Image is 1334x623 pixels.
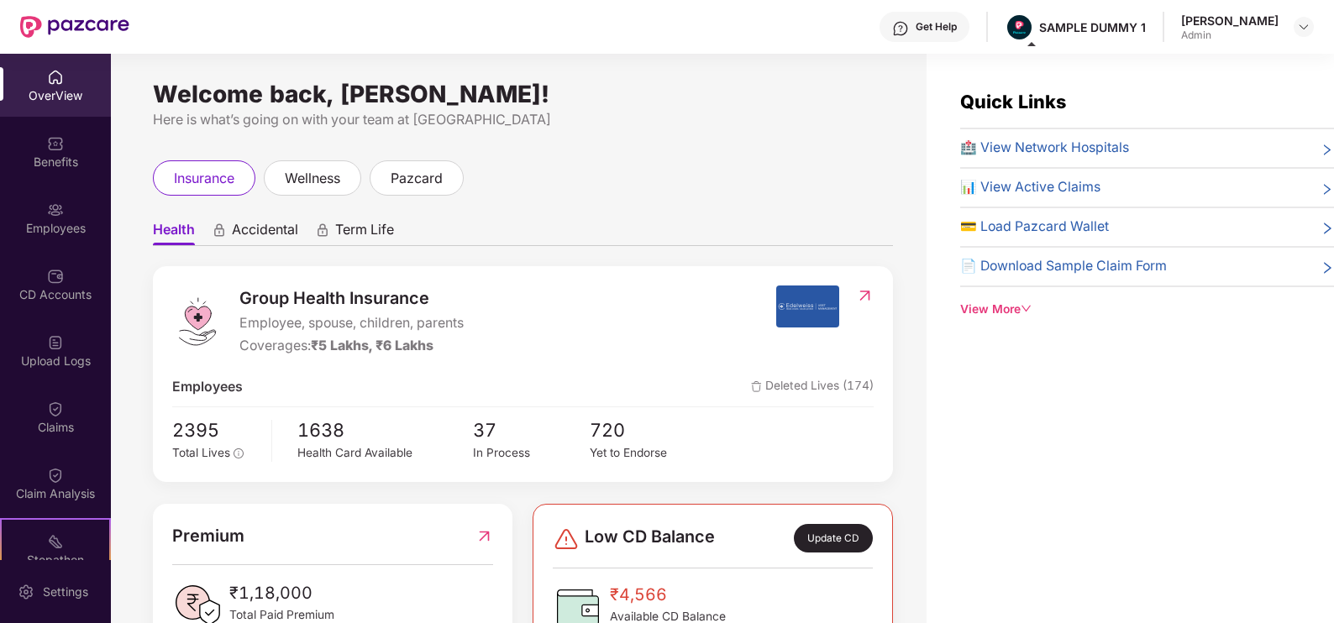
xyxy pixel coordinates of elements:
span: 📄 Download Sample Claim Form [960,256,1167,277]
div: Welcome back, [PERSON_NAME]! [153,87,893,101]
div: Here is what’s going on with your team at [GEOGRAPHIC_DATA] [153,109,893,130]
img: svg+xml;base64,PHN2ZyBpZD0iQmVuZWZpdHMiIHhtbG5zPSJodHRwOi8vd3d3LnczLm9yZy8yMDAwL3N2ZyIgd2lkdGg9Ij... [47,135,64,152]
span: Term Life [335,221,394,245]
span: 💳 Load Pazcard Wallet [960,217,1109,238]
span: 2395 [172,416,260,444]
img: svg+xml;base64,PHN2ZyBpZD0iSGVscC0zMngzMiIgeG1sbnM9Imh0dHA6Ly93d3cudzMub3JnLzIwMDAvc3ZnIiB3aWR0aD... [892,20,909,37]
img: svg+xml;base64,PHN2ZyBpZD0iSG9tZSIgeG1sbnM9Imh0dHA6Ly93d3cudzMub3JnLzIwMDAvc3ZnIiB3aWR0aD0iMjAiIG... [47,69,64,86]
img: svg+xml;base64,PHN2ZyBpZD0iVXBsb2FkX0xvZ3MiIGRhdGEtbmFtZT0iVXBsb2FkIExvZ3MiIHhtbG5zPSJodHRwOi8vd3... [47,334,64,351]
span: pazcard [391,168,443,189]
span: 📊 View Active Claims [960,177,1100,198]
div: Stepathon [2,552,109,568]
img: svg+xml;base64,PHN2ZyBpZD0iQ2xhaW0iIHhtbG5zPSJodHRwOi8vd3d3LnczLm9yZy8yMDAwL3N2ZyIgd2lkdGg9IjIwIi... [47,467,64,484]
span: insurance [174,168,234,189]
span: right [1321,141,1334,159]
span: 1638 [297,416,473,444]
img: deleteIcon [751,381,762,392]
span: Group Health Insurance [239,285,464,311]
img: New Pazcare Logo [20,16,129,38]
div: Yet to Endorse [590,444,706,463]
span: Low CD Balance [585,524,715,552]
span: 🏥 View Network Hospitals [960,138,1129,159]
div: Admin [1181,29,1279,42]
div: [PERSON_NAME] [1181,13,1279,29]
img: svg+xml;base64,PHN2ZyBpZD0iQ0RfQWNjb3VudHMiIGRhdGEtbmFtZT0iQ0QgQWNjb3VudHMiIHhtbG5zPSJodHRwOi8vd3... [47,268,64,285]
span: Premium [172,523,244,549]
img: svg+xml;base64,PHN2ZyBpZD0iRHJvcGRvd24tMzJ4MzIiIHhtbG5zPSJodHRwOi8vd3d3LnczLm9yZy8yMDAwL3N2ZyIgd2... [1297,20,1310,34]
img: RedirectIcon [475,523,493,549]
span: Health [153,221,195,245]
div: View More [960,301,1334,319]
div: Update CD [794,524,872,552]
span: ₹5 Lakhs, ₹6 Lakhs [311,338,433,353]
span: right [1321,259,1334,277]
div: SAMPLE DUMMY 1 [1039,19,1146,35]
img: svg+xml;base64,PHN2ZyB4bWxucz0iaHR0cDovL3d3dy53My5vcmcvMjAwMC9zdmciIHdpZHRoPSIyMSIgaGVpZ2h0PSIyMC... [47,533,64,550]
span: right [1321,181,1334,198]
span: 720 [590,416,706,444]
span: ₹4,566 [610,582,726,608]
span: Quick Links [960,91,1066,113]
span: Accidental [232,221,298,245]
div: Settings [38,584,93,600]
span: down [1021,303,1032,315]
div: animation [315,222,330,238]
span: 37 [473,416,590,444]
img: insurerIcon [776,285,839,327]
span: Employee, spouse, children, parents [239,313,464,334]
span: wellness [285,168,340,189]
span: right [1321,220,1334,238]
img: svg+xml;base64,PHN2ZyBpZD0iU2V0dGluZy0yMHgyMCIgeG1sbnM9Imh0dHA6Ly93d3cudzMub3JnLzIwMDAvc3ZnIiB3aW... [18,584,34,600]
span: Total Lives [172,446,230,459]
span: info-circle [234,448,244,458]
img: svg+xml;base64,PHN2ZyBpZD0iQ2xhaW0iIHhtbG5zPSJodHRwOi8vd3d3LnczLm9yZy8yMDAwL3N2ZyIgd2lkdGg9IjIwIi... [47,400,64,417]
span: Employees [172,377,243,398]
img: Pazcare_Alternative_logo-01-01.png [1007,15,1032,39]
div: animation [212,222,227,238]
img: svg+xml;base64,PHN2ZyBpZD0iRGFuZ2VyLTMyeDMyIiB4bWxucz0iaHR0cDovL3d3dy53My5vcmcvMjAwMC9zdmciIHdpZH... [553,526,580,552]
div: Get Help [916,20,957,34]
span: ₹1,18,000 [229,580,334,606]
div: Health Card Available [297,444,473,463]
img: RedirectIcon [856,287,874,304]
div: Coverages: [239,336,464,357]
img: svg+xml;base64,PHN2ZyBpZD0iRW1wbG95ZWVzIiB4bWxucz0iaHR0cDovL3d3dy53My5vcmcvMjAwMC9zdmciIHdpZHRoPS... [47,202,64,218]
span: Deleted Lives (174) [751,377,874,398]
img: logo [172,296,223,347]
div: In Process [473,444,590,463]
